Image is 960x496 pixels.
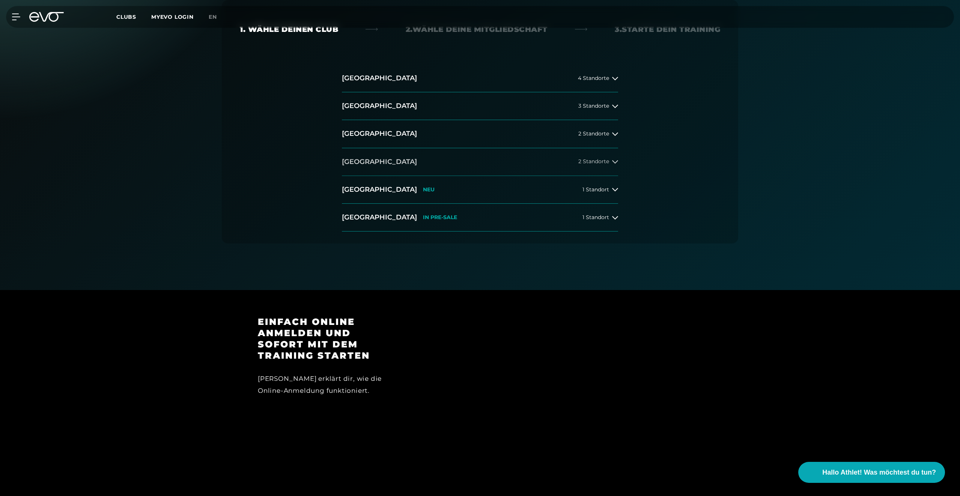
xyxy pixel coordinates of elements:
p: NEU [423,186,435,193]
button: Hallo Athlet! Was möchtest du tun? [798,462,945,483]
span: Hallo Athlet! Was möchtest du tun? [822,467,936,478]
h2: [GEOGRAPHIC_DATA] [342,213,417,222]
button: [GEOGRAPHIC_DATA]2 Standorte [342,120,618,148]
h2: [GEOGRAPHIC_DATA] [342,101,417,111]
h2: [GEOGRAPHIC_DATA] [342,185,417,194]
p: IN PRE-SALE [423,214,457,221]
button: [GEOGRAPHIC_DATA]2 Standorte [342,148,618,176]
span: 3 Standorte [578,103,609,109]
span: 4 Standorte [578,75,609,81]
a: en [209,13,226,21]
span: 2 Standorte [578,159,609,164]
span: Clubs [116,14,136,20]
button: [GEOGRAPHIC_DATA]NEU1 Standort [342,176,618,204]
button: [GEOGRAPHIC_DATA]IN PRE-SALE1 Standort [342,204,618,231]
span: 1 Standort [582,187,609,192]
h2: [GEOGRAPHIC_DATA] [342,74,417,83]
h2: [GEOGRAPHIC_DATA] [342,129,417,138]
a: MYEVO LOGIN [151,14,194,20]
h3: Einfach online anmelden und sofort mit dem Training starten [258,316,392,361]
span: en [209,14,217,20]
button: [GEOGRAPHIC_DATA]4 Standorte [342,65,618,92]
a: Clubs [116,13,151,20]
span: 1 Standort [582,215,609,220]
span: 2 Standorte [578,131,609,137]
div: [PERSON_NAME] erklärt dir, wie die Online-Anmeldung funktioniert. [258,373,392,397]
button: [GEOGRAPHIC_DATA]3 Standorte [342,92,618,120]
h2: [GEOGRAPHIC_DATA] [342,157,417,167]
